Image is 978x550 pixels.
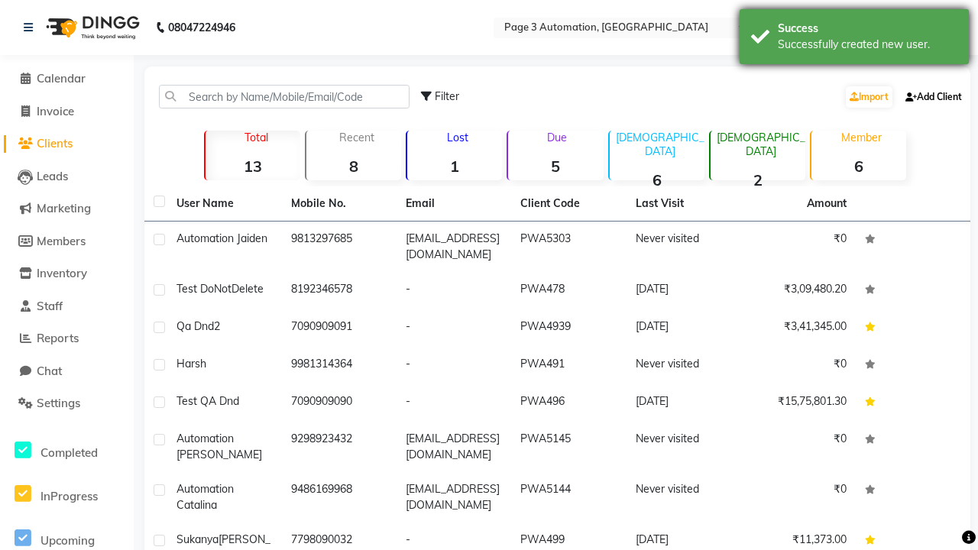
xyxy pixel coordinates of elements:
td: Never visited [627,472,741,522]
td: ₹3,41,345.00 [741,309,856,347]
a: Calendar [4,70,130,88]
td: ₹0 [741,222,856,272]
span: Harsh [176,357,206,370]
span: Invoice [37,104,74,118]
span: Test QA Dnd [176,394,239,408]
span: Qa Dnd2 [176,319,220,333]
th: Client Code [511,186,626,222]
td: PWA4939 [511,309,626,347]
td: 7090909091 [282,309,397,347]
td: [EMAIL_ADDRESS][DOMAIN_NAME] [397,472,511,522]
a: Add Client [902,86,966,108]
td: Never visited [627,222,741,272]
p: Lost [413,131,502,144]
span: Reports [37,331,79,345]
a: Reports [4,330,130,348]
p: Member [818,131,906,144]
span: Automation [PERSON_NAME] [176,432,262,461]
img: logo [39,6,144,49]
div: Success [778,21,957,37]
a: Leads [4,168,130,186]
span: Sukanya [176,532,219,546]
b: 08047224946 [168,6,235,49]
span: Filter [435,89,459,103]
td: PWA5303 [511,222,626,272]
td: - [397,384,511,422]
span: InProgress [40,489,98,503]
p: Total [212,131,300,144]
td: - [397,309,511,347]
td: - [397,272,511,309]
span: Inventory [37,266,87,280]
span: Automation Catalina [176,482,234,512]
span: Settings [37,396,80,410]
span: Test DoNotDelete [176,282,264,296]
td: - [397,347,511,384]
strong: 13 [206,157,300,176]
strong: 2 [711,170,805,189]
td: PWA478 [511,272,626,309]
td: Never visited [627,422,741,472]
span: Chat [37,364,62,378]
p: Due [511,131,603,144]
a: Staff [4,298,130,315]
a: Marketing [4,200,130,218]
td: 9486169968 [282,472,397,522]
p: [DEMOGRAPHIC_DATA] [616,131,704,158]
span: Members [37,234,86,248]
td: ₹3,09,480.20 [741,272,856,309]
td: 9298923432 [282,422,397,472]
span: Marketing [37,201,91,215]
span: Clients [37,136,73,150]
td: Never visited [627,347,741,384]
a: Import [846,86,892,108]
span: Upcoming [40,533,95,548]
a: Inventory [4,265,130,283]
td: ₹0 [741,422,856,472]
th: User Name [167,186,282,222]
th: Amount [798,186,856,221]
th: Email [397,186,511,222]
td: PWA496 [511,384,626,422]
td: PWA491 [511,347,626,384]
input: Search by Name/Mobile/Email/Code [159,85,410,108]
td: [EMAIL_ADDRESS][DOMAIN_NAME] [397,422,511,472]
p: [DEMOGRAPHIC_DATA] [717,131,805,158]
a: Members [4,233,130,251]
strong: 5 [508,157,603,176]
td: ₹0 [741,347,856,384]
a: Clients [4,135,130,153]
span: Automation Jaiden [176,231,267,245]
span: Completed [40,445,98,460]
strong: 6 [811,157,906,176]
td: 9981314364 [282,347,397,384]
a: Settings [4,395,130,412]
td: [DATE] [627,384,741,422]
a: Chat [4,363,130,380]
td: ₹15,75,801.30 [741,384,856,422]
th: Mobile No. [282,186,397,222]
span: Calendar [37,71,86,86]
a: Invoice [4,103,130,121]
td: 9813297685 [282,222,397,272]
td: [DATE] [627,272,741,309]
td: 7090909090 [282,384,397,422]
span: Staff [37,299,63,313]
p: Recent [313,131,401,144]
td: PWA5144 [511,472,626,522]
td: 8192346578 [282,272,397,309]
td: [DATE] [627,309,741,347]
td: PWA5145 [511,422,626,472]
strong: 1 [407,157,502,176]
div: Successfully created new user. [778,37,957,53]
strong: 6 [610,170,704,189]
strong: 8 [306,157,401,176]
th: Last Visit [627,186,741,222]
td: ₹0 [741,472,856,522]
span: Leads [37,169,68,183]
td: [EMAIL_ADDRESS][DOMAIN_NAME] [397,222,511,272]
